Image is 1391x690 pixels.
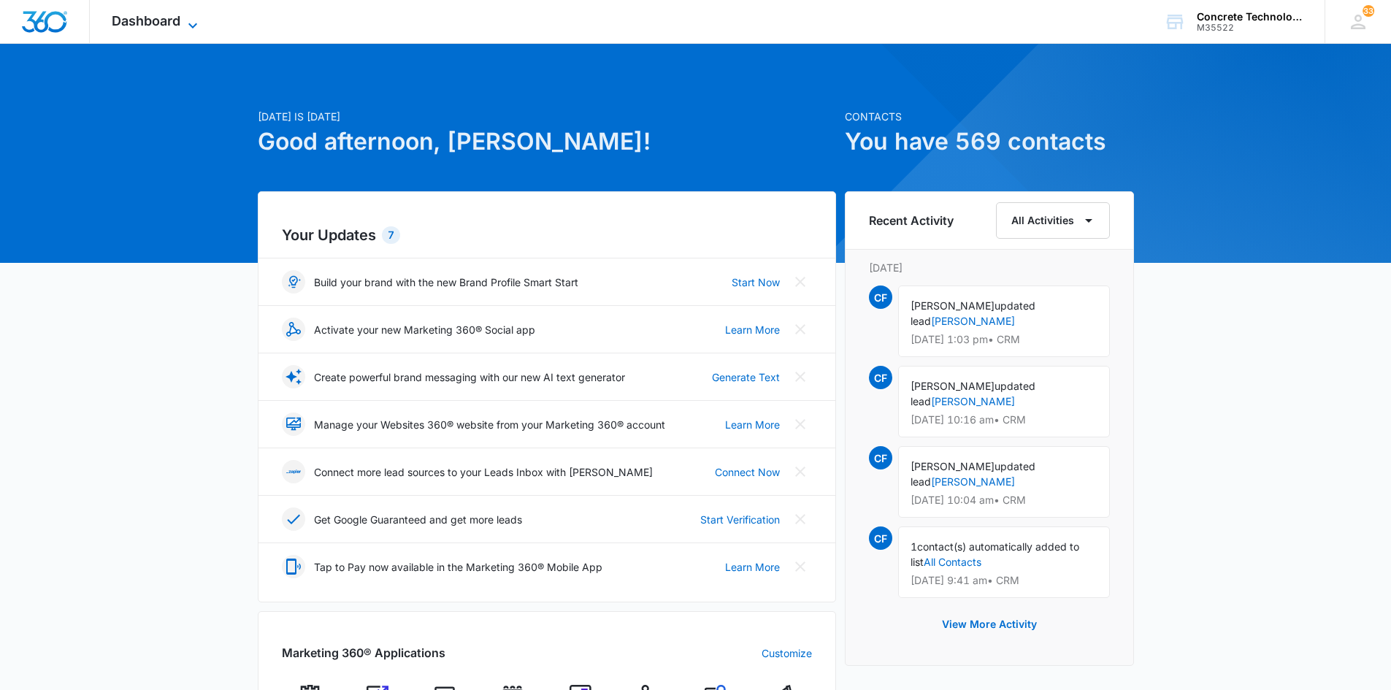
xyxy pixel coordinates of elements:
[911,460,995,472] span: [PERSON_NAME]
[845,109,1134,124] p: Contacts
[924,556,981,568] a: All Contacts
[789,270,812,294] button: Close
[314,369,625,385] p: Create powerful brand messaging with our new AI text generator
[789,318,812,341] button: Close
[1363,5,1374,17] div: notifications count
[869,285,892,309] span: CF
[869,526,892,550] span: CF
[911,299,995,312] span: [PERSON_NAME]
[789,555,812,578] button: Close
[725,559,780,575] a: Learn More
[911,540,917,553] span: 1
[762,645,812,661] a: Customize
[712,369,780,385] a: Generate Text
[715,464,780,480] a: Connect Now
[258,109,836,124] p: [DATE] is [DATE]
[931,315,1015,327] a: [PERSON_NAME]
[789,413,812,436] button: Close
[927,607,1051,642] button: View More Activity
[314,559,602,575] p: Tap to Pay now available in the Marketing 360® Mobile App
[314,512,522,527] p: Get Google Guaranteed and get more leads
[789,365,812,388] button: Close
[382,226,400,244] div: 7
[725,417,780,432] a: Learn More
[789,460,812,483] button: Close
[725,322,780,337] a: Learn More
[911,415,1097,425] p: [DATE] 10:16 am • CRM
[1197,11,1303,23] div: account name
[1363,5,1374,17] span: 33
[869,212,954,229] h6: Recent Activity
[732,275,780,290] a: Start Now
[845,124,1134,159] h1: You have 569 contacts
[282,224,812,246] h2: Your Updates
[996,202,1110,239] button: All Activities
[314,464,653,480] p: Connect more lead sources to your Leads Inbox with [PERSON_NAME]
[700,512,780,527] a: Start Verification
[869,366,892,389] span: CF
[314,417,665,432] p: Manage your Websites 360® website from your Marketing 360® account
[911,334,1097,345] p: [DATE] 1:03 pm • CRM
[931,475,1015,488] a: [PERSON_NAME]
[789,507,812,531] button: Close
[911,495,1097,505] p: [DATE] 10:04 am • CRM
[258,124,836,159] h1: Good afternoon, [PERSON_NAME]!
[869,260,1110,275] p: [DATE]
[314,275,578,290] p: Build your brand with the new Brand Profile Smart Start
[282,644,445,662] h2: Marketing 360® Applications
[112,13,180,28] span: Dashboard
[314,322,535,337] p: Activate your new Marketing 360® Social app
[911,575,1097,586] p: [DATE] 9:41 am • CRM
[931,395,1015,407] a: [PERSON_NAME]
[911,540,1079,568] span: contact(s) automatically added to list
[869,446,892,469] span: CF
[911,380,995,392] span: [PERSON_NAME]
[1197,23,1303,33] div: account id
